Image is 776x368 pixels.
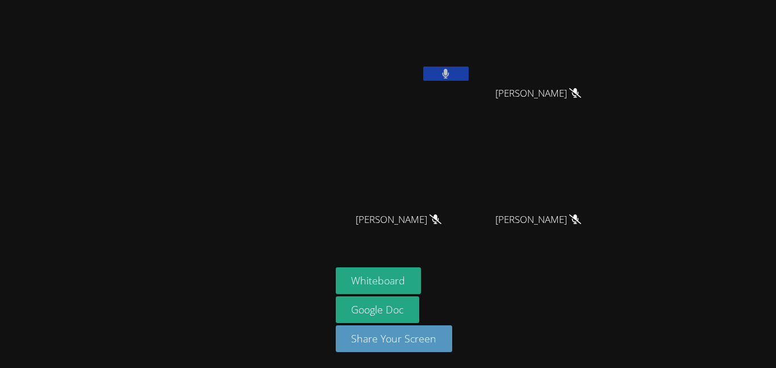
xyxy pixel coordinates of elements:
[495,85,581,102] span: [PERSON_NAME]
[356,212,441,228] span: [PERSON_NAME]
[336,267,422,294] button: Whiteboard
[336,325,453,352] button: Share Your Screen
[336,296,420,323] a: Google Doc
[495,212,581,228] span: [PERSON_NAME]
